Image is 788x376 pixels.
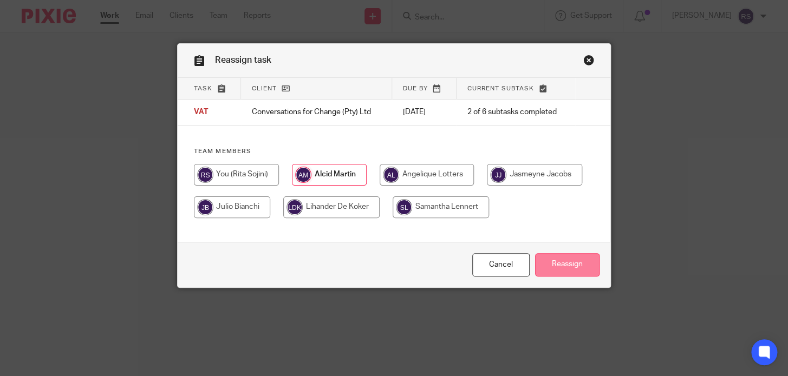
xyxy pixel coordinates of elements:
[467,85,534,91] span: Current subtask
[215,56,271,64] span: Reassign task
[194,109,209,116] span: VAT
[194,147,594,156] h4: Team members
[535,253,600,276] input: Reassign
[252,107,381,117] p: Conversations for Change (Pty) Ltd
[252,85,277,91] span: Client
[194,85,212,91] span: Task
[403,85,428,91] span: Due by
[472,253,530,276] a: Close this dialog window
[456,100,575,126] td: 2 of 6 subtasks completed
[402,107,445,117] p: [DATE]
[583,55,594,69] a: Close this dialog window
